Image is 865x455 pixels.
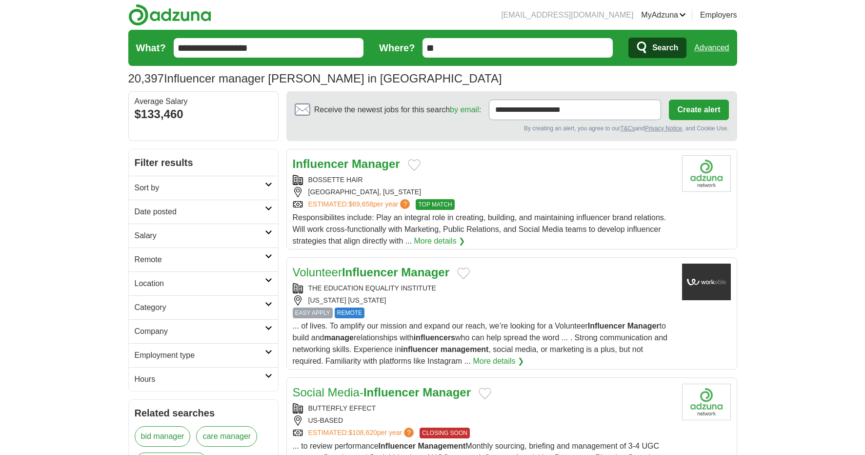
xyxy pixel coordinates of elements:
[682,155,731,192] img: Company logo
[441,345,489,353] strong: management
[129,248,278,271] a: Remote
[293,415,674,426] div: US-BASED
[669,100,728,120] button: Create alert
[135,278,265,290] h2: Location
[293,175,674,185] div: BOSSETTE HAIR
[135,98,272,105] div: Average Salary
[418,442,466,450] strong: Management
[295,124,729,133] div: By creating an alert, you agree to our and , and Cookie Use.
[135,254,265,266] h2: Remote
[135,105,272,123] div: $133,460
[627,322,660,330] strong: Manager
[450,105,479,114] a: by email
[135,230,265,242] h2: Salary
[293,157,349,170] strong: Influencer
[196,426,257,447] a: care manager
[135,350,265,361] h2: Employment type
[136,41,166,55] label: What?
[129,200,278,224] a: Date posted
[293,213,666,245] span: Responsibilites include: Play an integral role in creating, building, and maintaining influencer ...
[628,38,686,58] button: Search
[129,343,278,367] a: Employment type
[473,355,524,367] a: More details ❯
[644,125,682,132] a: Privacy Notice
[342,266,398,279] strong: Influencer
[135,206,265,218] h2: Date posted
[501,9,633,21] li: [EMAIL_ADDRESS][DOMAIN_NAME]
[135,182,265,194] h2: Sort by
[457,268,470,279] button: Add to favorite jobs
[128,70,164,87] span: 20,397
[335,308,364,318] span: REMOTE
[293,266,450,279] a: VolunteerInfluencer Manager
[129,367,278,391] a: Hours
[414,235,465,247] a: More details ❯
[293,187,674,197] div: [GEOGRAPHIC_DATA], [US_STATE]
[652,38,678,58] span: Search
[293,322,667,365] span: ... of lives. To amplify our mission and expand our reach, we’re looking for a Volunteer to build...
[682,384,731,420] img: Company logo
[135,373,265,385] h2: Hours
[135,406,272,420] h2: Related searches
[135,326,265,337] h2: Company
[128,72,502,85] h1: Influencer manager [PERSON_NAME] in [GEOGRAPHIC_DATA]
[308,199,412,210] a: ESTIMATED:$69,658per year?
[694,38,729,58] a: Advanced
[620,125,635,132] a: T&Cs
[416,199,454,210] span: TOP MATCH
[588,322,625,330] strong: Influencer
[379,41,415,55] label: Where?
[293,308,333,318] span: EASY APPLY
[682,264,731,300] img: Company logo
[129,176,278,200] a: Sort by
[314,104,481,116] span: Receive the newest jobs for this search :
[293,295,674,306] div: [US_STATE] [US_STATE]
[293,386,471,399] a: Social Media-Influencer Manager
[135,302,265,313] h2: Category
[401,345,438,353] strong: influencer
[348,429,377,436] span: $108,620
[324,333,353,342] strong: manage
[129,149,278,176] h2: Filter results
[641,9,686,21] a: MyAdzuna
[363,386,420,399] strong: Influencer
[135,426,191,447] a: bid manager
[128,4,211,26] img: Adzuna logo
[479,388,491,399] button: Add to favorite jobs
[404,428,414,437] span: ?
[129,224,278,248] a: Salary
[414,333,455,342] strong: influencers
[379,442,416,450] strong: Influencer
[308,428,416,438] a: ESTIMATED:$108,620per year?
[400,199,410,209] span: ?
[293,403,674,414] div: BUTTERFLY EFFECT
[293,157,400,170] a: Influencer Manager
[348,200,373,208] span: $69,658
[700,9,737,21] a: Employers
[129,319,278,343] a: Company
[352,157,400,170] strong: Manager
[420,428,470,438] span: CLOSING SOON
[408,159,421,171] button: Add to favorite jobs
[129,295,278,319] a: Category
[422,386,471,399] strong: Manager
[129,271,278,295] a: Location
[401,266,449,279] strong: Manager
[293,283,674,293] div: THE EDUCATION EQUALITY INSTITUTE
